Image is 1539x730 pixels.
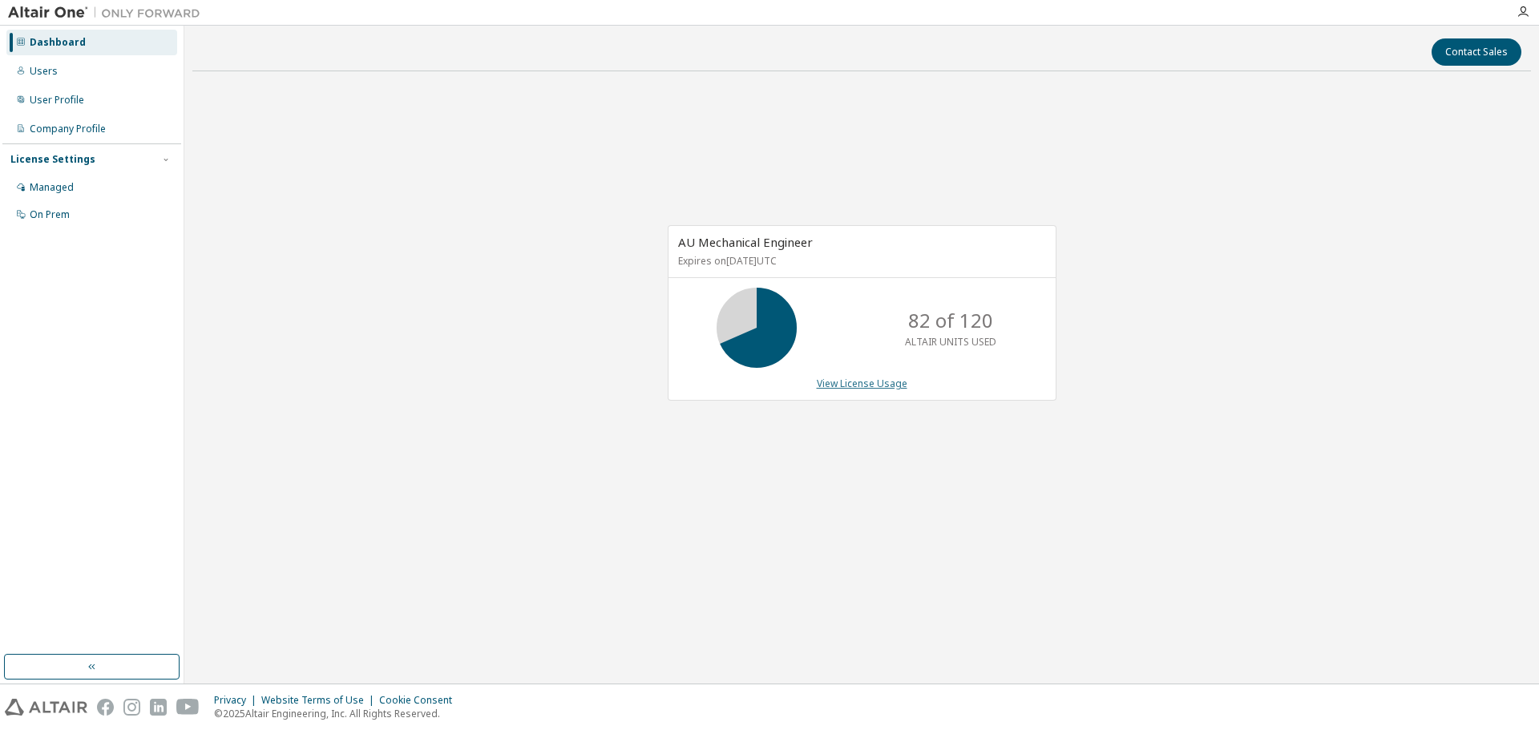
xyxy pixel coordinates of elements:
[30,65,58,78] div: Users
[905,335,996,349] p: ALTAIR UNITS USED
[97,699,114,716] img: facebook.svg
[10,153,95,166] div: License Settings
[176,699,200,716] img: youtube.svg
[817,377,907,390] a: View License Usage
[30,181,74,194] div: Managed
[123,699,140,716] img: instagram.svg
[30,94,84,107] div: User Profile
[214,707,462,720] p: © 2025 Altair Engineering, Inc. All Rights Reserved.
[261,694,379,707] div: Website Terms of Use
[8,5,208,21] img: Altair One
[30,123,106,135] div: Company Profile
[678,254,1042,268] p: Expires on [DATE] UTC
[30,36,86,49] div: Dashboard
[678,234,813,250] span: AU Mechanical Engineer
[30,208,70,221] div: On Prem
[908,307,993,334] p: 82 of 120
[150,699,167,716] img: linkedin.svg
[1432,38,1521,66] button: Contact Sales
[5,699,87,716] img: altair_logo.svg
[214,694,261,707] div: Privacy
[379,694,462,707] div: Cookie Consent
